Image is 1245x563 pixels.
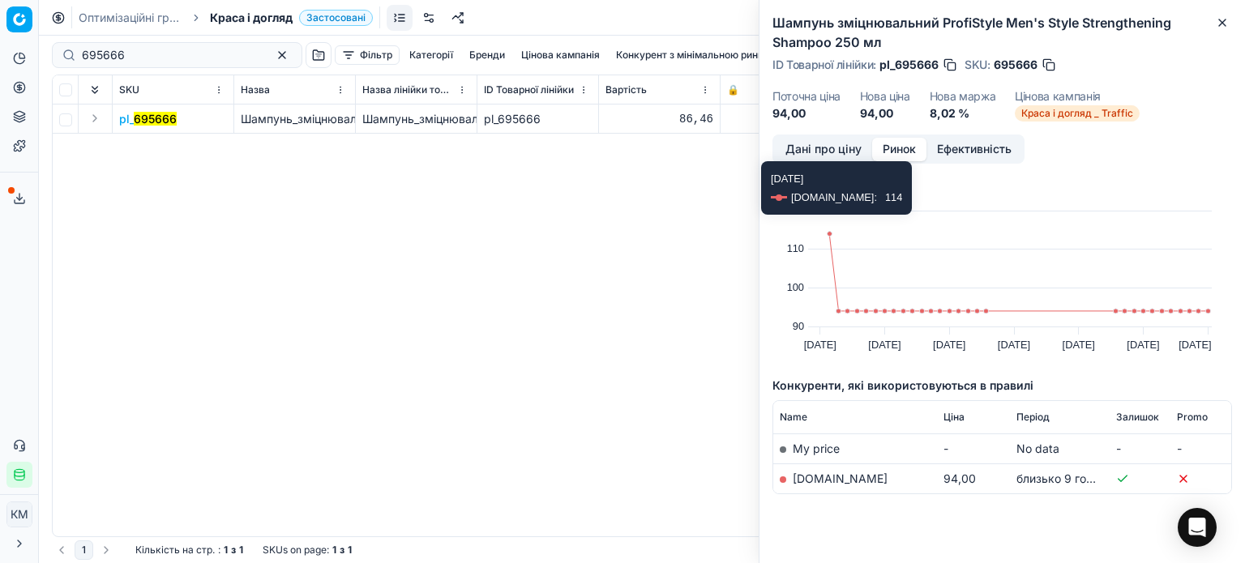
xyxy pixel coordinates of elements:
[930,91,996,102] dt: Нова маржа
[1170,433,1231,463] td: -
[332,544,336,557] strong: 1
[868,339,901,351] text: [DATE]
[772,91,841,102] dt: Поточна ціна
[1063,339,1095,351] text: [DATE]
[1116,411,1159,424] span: Залишок
[135,544,243,557] div: :
[224,544,228,557] strong: 1
[872,138,926,161] button: Ринок
[772,180,1232,196] h5: Історія цін
[727,83,739,96] span: 🔒
[780,411,807,424] span: Name
[348,544,352,557] strong: 1
[1015,105,1140,122] span: Краса і догляд _ Traffic
[75,540,93,560] button: 1
[119,111,177,127] span: pl_
[605,111,713,127] div: 86,46
[793,471,888,485] a: [DOMAIN_NAME]
[965,59,990,70] span: SKU :
[879,57,939,73] span: pl_695666
[1010,433,1110,463] td: No data
[362,111,470,127] div: Шампунь_зміцнювальний_ProfiStyle_Men's_Style_Strengthening_Shampoo_250_мл
[787,242,804,254] text: 110
[860,91,910,102] dt: Нова ціна
[943,411,965,424] span: Ціна
[1016,471,1137,485] span: близько 9 годин тому
[403,45,460,65] button: Категорії
[933,339,965,351] text: [DATE]
[299,10,373,26] span: Застосовані
[772,105,841,122] dd: 94,00
[484,83,574,96] span: ID Товарної лінійки
[1177,411,1208,424] span: Promo
[134,112,177,126] mark: 695666
[210,10,373,26] span: Краса і доглядЗастосовані
[96,540,116,560] button: Go to next page
[605,83,647,96] span: Вартість
[340,544,344,557] strong: з
[231,544,236,557] strong: з
[79,10,182,26] a: Оптимізаційні групи
[241,83,270,96] span: Назва
[772,13,1232,52] h2: Шампунь зміцнювальний ProfiStyle Men's Style Strengthening Shampoo 250 мл
[1179,339,1211,351] text: [DATE]
[210,10,293,26] span: Краса і догляд
[775,138,872,161] button: Дані про ціну
[1016,411,1050,424] span: Період
[1178,508,1217,547] div: Open Intercom Messenger
[937,433,1010,463] td: -
[85,80,105,100] button: Expand all
[85,109,105,128] button: Expand
[860,105,910,122] dd: 94,00
[930,105,996,122] dd: 8,02 %
[463,45,511,65] button: Бренди
[335,45,400,65] button: Фільтр
[484,111,592,127] div: pl_695666
[1015,91,1140,102] dt: Цінова кампанія
[998,339,1030,351] text: [DATE]
[610,45,825,65] button: Конкурент з мінімальною ринковою ціною
[772,59,876,70] span: ID Товарної лінійки :
[787,281,804,293] text: 100
[804,339,836,351] text: [DATE]
[7,502,32,527] span: КM
[6,501,32,527] button: КM
[52,540,116,560] nav: pagination
[926,138,1022,161] button: Ефективність
[515,45,606,65] button: Цінова кампанія
[79,10,373,26] nav: breadcrumb
[239,544,243,557] strong: 1
[793,441,840,455] span: My price
[119,83,139,96] span: SKU
[787,204,804,216] text: 120
[772,377,1232,394] h5: Конкуренти, які використовуються в правилі
[1127,339,1159,351] text: [DATE]
[1110,433,1170,463] td: -
[943,471,976,485] span: 94,00
[119,111,177,127] button: pl_695666
[82,47,259,63] input: Пошук по SKU або назві
[994,57,1037,73] span: 695666
[52,540,71,560] button: Go to previous page
[135,544,215,557] span: Кількість на стр.
[362,83,454,96] span: Назва лінійки товарів
[793,320,804,332] text: 90
[241,112,688,126] span: Шампунь_зміцнювальний_ProfiStyle_Men's_Style_Strengthening_Shampoo_250_мл
[263,544,329,557] span: SKUs on page :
